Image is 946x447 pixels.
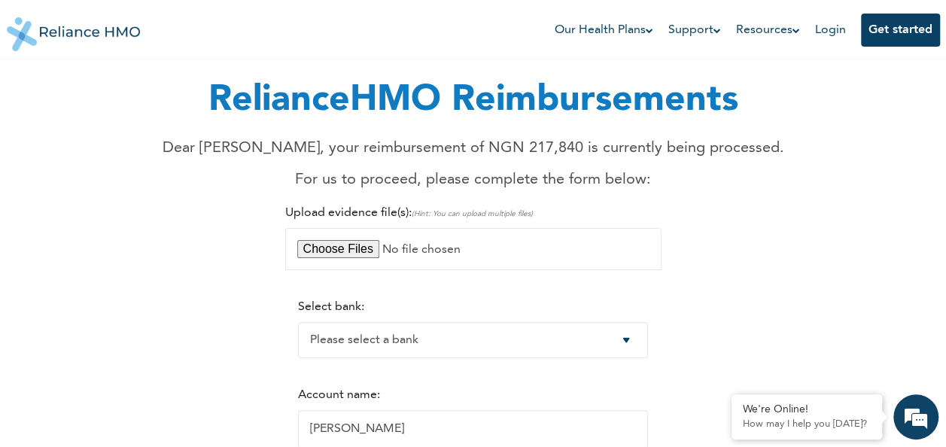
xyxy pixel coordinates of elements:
label: Select bank: [298,301,364,313]
span: We're online! [87,143,208,295]
p: Dear [PERSON_NAME], your reimbursement of NGN 217,840 is currently being processed. [163,137,784,160]
a: Resources [736,21,800,39]
h1: RelianceHMO Reimbursements [163,74,784,128]
img: Reliance HMO's Logo [7,6,141,51]
div: Chat with us now [78,84,253,104]
textarea: Type your message and hit 'Enter' [8,318,287,370]
img: d_794563401_company_1708531726252_794563401 [28,75,61,113]
button: Get started [861,14,940,47]
span: (Hint: You can upload multiple files) [412,210,533,217]
p: How may I help you today? [743,418,871,430]
label: Upload evidence file(s): [285,207,533,219]
label: Account name: [298,389,380,401]
div: We're Online! [743,403,871,416]
span: Conversation [8,397,148,407]
p: For us to proceed, please complete the form below: [163,169,784,191]
div: FAQs [148,370,287,417]
a: Our Health Plans [555,21,653,39]
div: Minimize live chat window [247,8,283,44]
a: Support [668,21,721,39]
a: Login [815,24,846,36]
